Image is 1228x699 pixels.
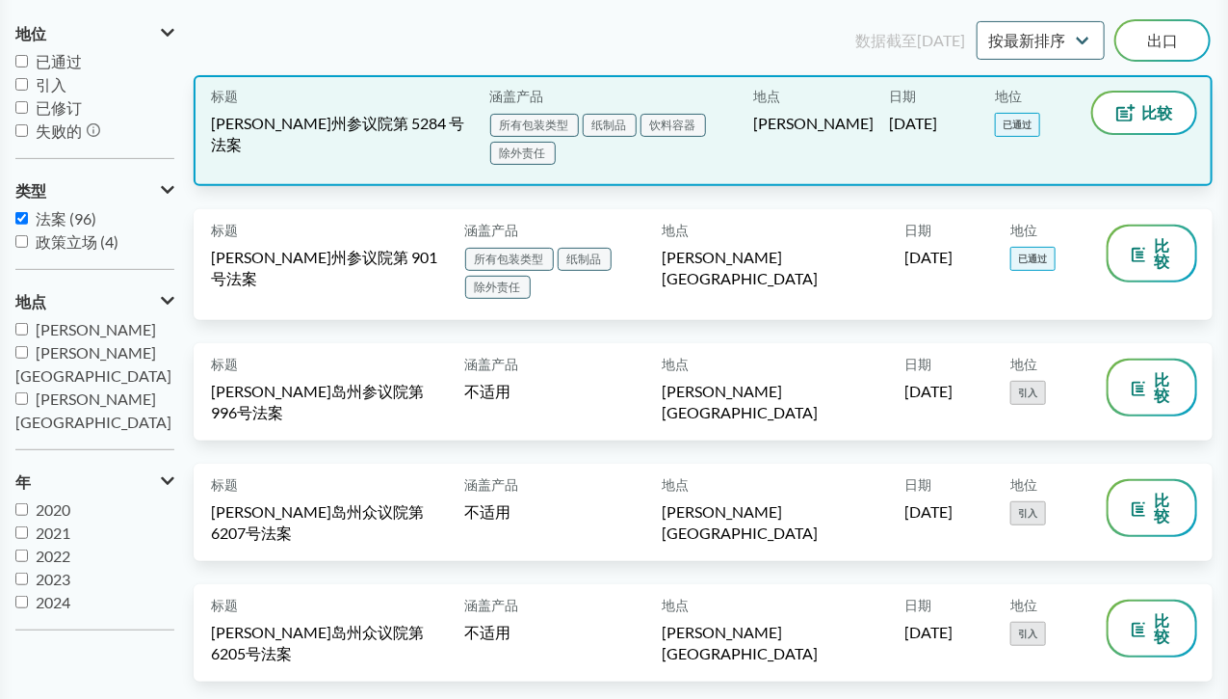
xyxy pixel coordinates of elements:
[36,570,70,588] font: 2023
[15,390,171,431] font: [PERSON_NAME][GEOGRAPHIC_DATA]
[211,597,238,613] font: 标题
[1010,476,1037,493] font: 地位
[15,124,28,137] input: 失败的
[490,88,544,104] font: 涵盖产品
[465,597,519,613] font: 涵盖产品
[15,212,28,225] input: 法案 (96)
[475,252,544,266] font: 所有包装类型
[465,356,519,372] font: 涵盖产品
[15,235,28,248] input: 政策立场 (4)
[36,121,82,140] font: 失败的
[1154,611,1169,645] font: 比较
[36,593,70,611] font: 2024
[36,209,96,228] font: 法案 (96)
[15,346,28,359] input: [PERSON_NAME][GEOGRAPHIC_DATA]
[1109,481,1195,535] button: 比较
[1141,103,1172,121] font: 比较
[36,547,70,565] font: 2022
[662,382,818,421] font: [PERSON_NAME][GEOGRAPHIC_DATA]
[15,503,28,516] input: 2020
[904,222,931,238] font: 日期
[36,52,82,70] font: 已通过
[15,472,31,491] font: 年
[15,285,174,318] button: 地点
[662,597,689,613] font: 地点
[465,476,519,493] font: 涵盖产品
[15,526,28,539] input: 2021
[855,31,917,49] font: 数据截至
[15,24,46,42] font: 地位
[1154,236,1169,270] font: 比较
[15,466,174,498] button: 年
[662,248,818,287] font: [PERSON_NAME][GEOGRAPHIC_DATA]
[500,118,569,132] font: 所有包装类型
[211,476,238,493] font: 标题
[211,502,424,542] font: [PERSON_NAME]岛州众议院第6207号法案
[36,500,70,519] font: 2020
[15,550,28,562] input: 2022
[15,78,28,91] input: 引入
[1109,227,1195,281] button: 比较
[465,222,519,238] font: 涵盖产品
[465,382,511,400] font: 不适用
[904,476,931,493] font: 日期
[15,343,171,385] font: [PERSON_NAME][GEOGRAPHIC_DATA]
[36,232,118,251] font: 政策立场 (4)
[1154,370,1169,404] font: 比较
[15,323,28,336] input: [PERSON_NAME]
[15,55,28,67] input: 已通过
[567,252,602,266] font: 纸制品
[15,181,46,200] font: 类型
[15,392,28,405] input: [PERSON_NAME][GEOGRAPHIC_DATA]
[465,623,511,641] font: 不适用
[211,382,424,421] font: [PERSON_NAME]岛州参议院第996号法案
[1019,253,1048,264] font: 已通过
[662,623,818,662] font: [PERSON_NAME][GEOGRAPHIC_DATA]
[15,175,174,207] button: 类型
[917,31,965,49] font: [DATE]
[211,114,464,153] font: [PERSON_NAME]州参议院第 5284 号法案
[1010,222,1037,238] font: 地位
[211,356,238,372] font: 标题
[904,597,931,613] font: 日期
[1109,361,1195,415] button: 比较
[662,222,689,238] font: 地点
[889,88,916,104] font: 日期
[36,75,66,94] font: 引入
[15,101,28,114] input: 已修订
[15,292,46,310] font: 地点
[904,356,931,372] font: 日期
[211,623,424,662] font: [PERSON_NAME]岛州众议院第6205号法案
[1116,21,1209,60] button: 出口
[36,320,156,338] font: [PERSON_NAME]
[211,88,238,104] font: 标题
[889,114,937,132] font: [DATE]
[662,502,818,542] font: [PERSON_NAME][GEOGRAPHIC_DATA]
[1019,387,1038,398] font: 引入
[36,98,82,117] font: 已修订
[36,524,70,542] font: 2021
[465,502,511,521] font: 不适用
[662,476,689,493] font: 地点
[904,248,953,266] font: [DATE]
[650,118,696,132] font: 饮料容器
[1004,119,1032,130] font: 已通过
[753,88,780,104] font: 地点
[1019,507,1038,519] font: 引入
[753,114,874,132] font: [PERSON_NAME]
[904,502,953,521] font: [DATE]
[1019,628,1038,639] font: 引入
[592,118,627,132] font: 纸制品
[1154,491,1169,524] font: 比较
[662,356,689,372] font: 地点
[995,88,1022,104] font: 地位
[211,222,238,238] font: 标题
[1109,602,1195,656] button: 比较
[500,146,546,160] font: 除外责任
[15,573,28,585] input: 2023
[1010,597,1037,613] font: 地位
[15,17,174,50] button: 地位
[475,280,521,294] font: 除外责任
[904,382,953,400] font: [DATE]
[904,623,953,641] font: [DATE]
